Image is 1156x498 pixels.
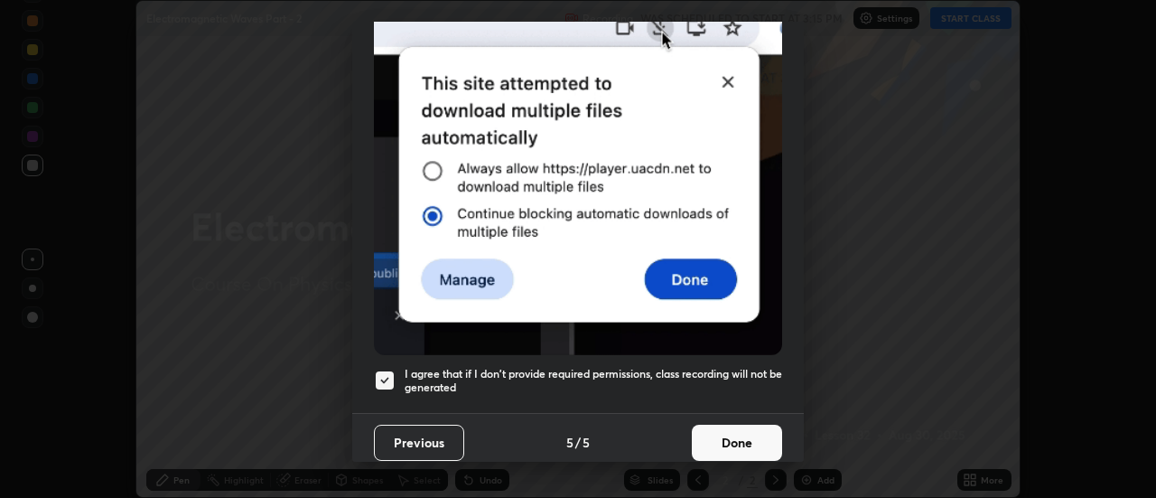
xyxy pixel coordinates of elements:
button: Previous [374,425,464,461]
h4: 5 [583,433,590,452]
h5: I agree that if I don't provide required permissions, class recording will not be generated [405,367,782,395]
h4: 5 [566,433,573,452]
button: Done [692,425,782,461]
h4: / [575,433,581,452]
